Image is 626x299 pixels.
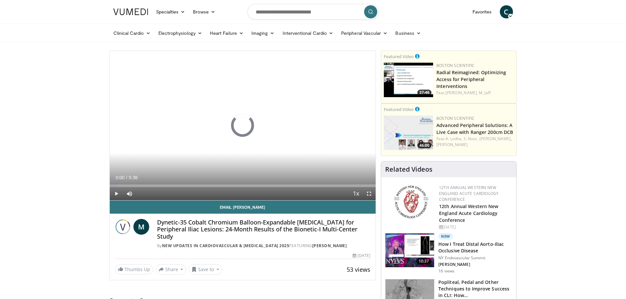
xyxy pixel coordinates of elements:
span: 46:00 [417,142,431,148]
a: Imaging [247,27,279,40]
img: 0954f259-7907-4053-a817-32a96463ecc8.png.150x105_q85_autocrop_double_scale_upscale_version-0.2.png [393,185,429,219]
small: Featured Video [384,53,414,59]
a: S. Noor, [464,136,478,141]
img: New Updates in Cardiovascular & Interventional Radiology 2025 [115,219,131,235]
a: Heart Failure [206,27,247,40]
button: Playback Rate [349,187,362,200]
img: 4b355214-b789-4d36-b463-674db39b8a24.150x105_q85_crop-smart_upscale.jpg [385,233,434,267]
a: C [500,5,513,18]
a: Specialties [152,5,189,18]
h4: Dynetic-35 Cobalt Chromium Balloon-Expandable [MEDICAL_DATA] for Peripheral Iliac Lesions: 24-Mon... [157,219,370,240]
img: c038ed19-16d5-403f-b698-1d621e3d3fd1.150x105_q85_crop-smart_upscale.jpg [384,63,433,97]
button: Share [156,264,186,275]
a: M [133,219,149,235]
span: 37:46 [417,90,431,96]
a: Browse [189,5,219,18]
a: Peripheral Vascular [337,27,391,40]
img: VuMedi Logo [113,9,148,15]
a: [PERSON_NAME] [436,142,468,147]
a: A. Lodha, [446,136,463,141]
a: M. Jaff [479,90,491,96]
small: Featured Video [384,106,414,112]
a: Thumbs Up [115,264,153,274]
a: Favorites [469,5,496,18]
img: af9da20d-90cf-472d-9687-4c089bf26c94.150x105_q85_crop-smart_upscale.jpg [384,116,433,150]
p: New [438,233,453,240]
p: 16 views [438,268,454,274]
div: [DATE] [353,253,370,259]
button: Mute [123,187,136,200]
div: Progress Bar [110,184,376,187]
h4: Related Videos [385,165,432,173]
div: [DATE] [439,224,511,230]
a: Advanced Peripheral Solutions: A Live Case with Ranger 200cm DCB [436,122,513,135]
span: 10:37 [416,258,432,265]
span: 5:36 [129,175,138,180]
a: 46:00 [384,116,433,150]
p: [PERSON_NAME] [438,262,512,267]
button: Save to [189,264,222,275]
input: Search topics, interventions [247,4,379,20]
div: Feat. [436,90,514,96]
button: Fullscreen [362,187,376,200]
h3: How I Treat Distal Aorto-Iliac Occlusive Disease [438,241,512,254]
a: 37:46 [384,63,433,97]
a: Interventional Cardio [279,27,337,40]
div: By FEATURING [157,243,370,249]
a: [PERSON_NAME] [312,243,347,248]
a: New Updates in Cardiovascular & [MEDICAL_DATA] 2025 [162,243,290,248]
a: 12th Annual Western New England Acute Cardiology Conference [439,185,498,202]
span: 53 views [347,266,370,273]
video-js: Video Player [110,51,376,201]
a: Clinical Cardio [109,27,154,40]
a: [PERSON_NAME], [479,136,512,141]
a: Email [PERSON_NAME] [110,201,376,214]
a: 12th Annual Western New England Acute Cardiology Conference [439,203,498,223]
span: 0:00 [116,175,125,180]
p: NY Endovascular Summit [438,255,512,261]
button: Play [110,187,123,200]
a: Radial Reimagined: Optimizing Access for Peripheral Interventions [436,69,506,89]
a: Electrophysiology [154,27,206,40]
div: Feat. [436,136,514,148]
span: / [126,175,128,180]
a: [PERSON_NAME], [446,90,478,96]
a: Boston Scientific [436,63,475,68]
a: 10:37 New How I Treat Distal Aorto-Iliac Occlusive Disease NY Endovascular Summit [PERSON_NAME] 1... [385,233,512,274]
a: Boston Scientific [436,116,475,121]
a: Business [391,27,425,40]
h3: Popliteal, Pedal and Other Techniques to Improve Success in CLI: How… [438,279,512,299]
